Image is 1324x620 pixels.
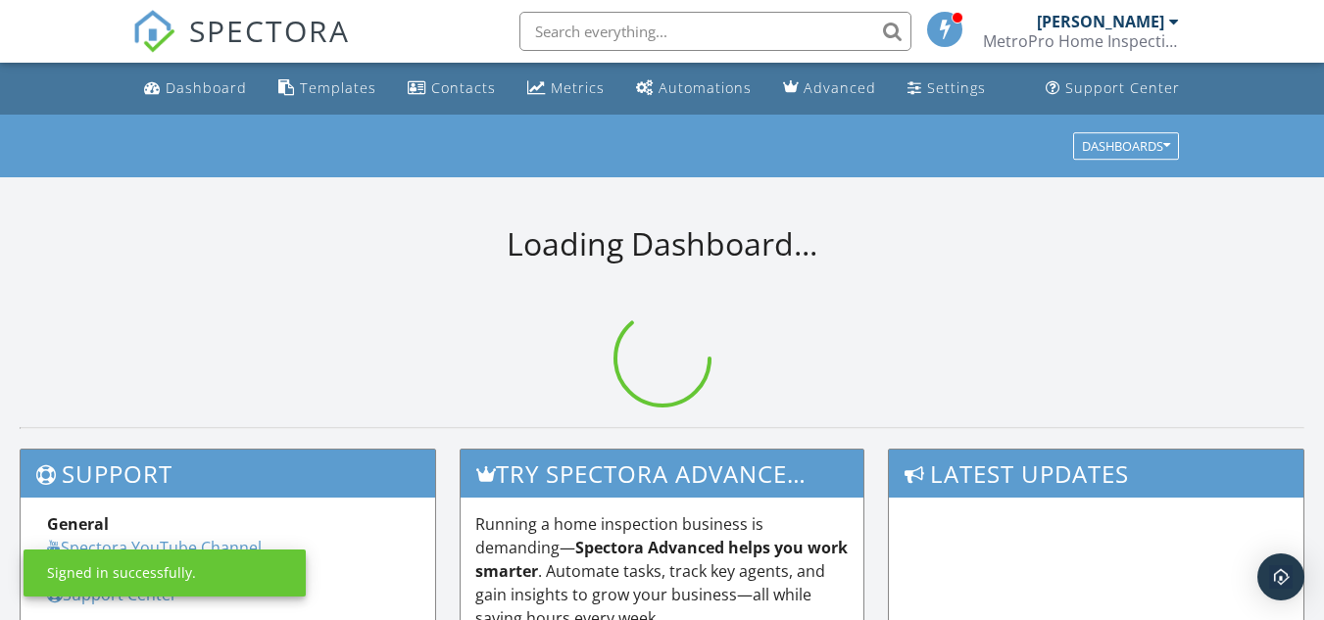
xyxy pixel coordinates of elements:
div: Support Center [1065,78,1180,97]
a: Metrics [519,71,613,107]
div: Dashboard [166,78,247,97]
h3: Try spectora advanced [DATE] [461,450,863,498]
div: MetroPro Home Inspections, LLC [983,31,1179,51]
div: Signed in successfully. [47,563,196,583]
div: Automations [659,78,752,97]
strong: General [47,513,109,535]
a: Advanced [775,71,884,107]
img: The Best Home Inspection Software - Spectora [132,10,175,53]
input: Search everything... [519,12,911,51]
div: Templates [300,78,376,97]
a: Dashboard [136,71,255,107]
a: Settings [900,71,994,107]
h3: Latest Updates [889,450,1303,498]
div: Open Intercom Messenger [1257,553,1304,600]
div: Dashboards [1082,139,1170,153]
a: Templates [270,71,384,107]
a: Spectora YouTube Channel [47,537,262,558]
div: Metrics [551,78,605,97]
span: SPECTORA [189,10,350,51]
h3: Support [21,450,435,498]
strong: Spectora Advanced helps you work smarter [475,537,848,582]
div: Advanced [804,78,876,97]
a: Automations (Basic) [628,71,760,107]
a: Support Center [1038,71,1188,107]
div: Contacts [431,78,496,97]
a: SPECTORA [132,26,350,68]
a: Contacts [400,71,504,107]
div: [PERSON_NAME] [1037,12,1164,31]
button: Dashboards [1073,132,1179,160]
div: Settings [927,78,986,97]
